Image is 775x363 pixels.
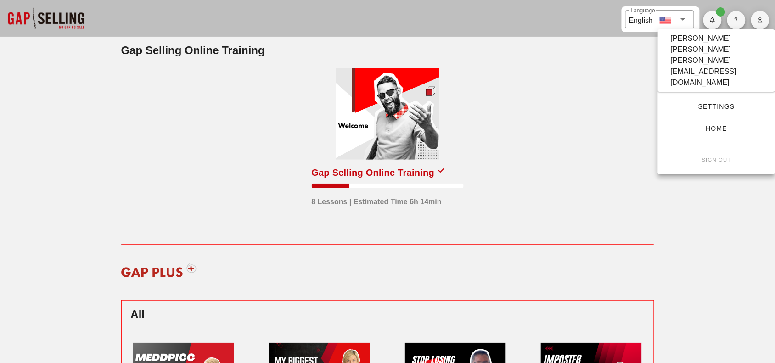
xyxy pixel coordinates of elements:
span: Badge [716,7,725,17]
div: [PERSON_NAME] [671,44,731,55]
span: Home [673,125,760,132]
a: Home [665,120,768,137]
div: English [629,13,653,26]
h2: All [131,306,645,323]
div: LanguageEnglish [625,10,694,28]
div: 8 Lessons | Estimated Time 6h 14min [312,192,442,207]
a: Settings [665,98,768,115]
span: Settings [673,103,760,110]
h2: Gap Selling Online Training [121,42,654,59]
label: Language [631,7,655,14]
div: Gap Selling Online Training [312,165,435,180]
div: [PERSON_NAME][EMAIL_ADDRESS][DOMAIN_NAME] [671,55,762,88]
div: [PERSON_NAME] [671,33,731,44]
button: Sign Out [665,151,768,168]
small: Sign Out [702,157,731,162]
img: gap-plus-logo-red.svg [115,257,203,284]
